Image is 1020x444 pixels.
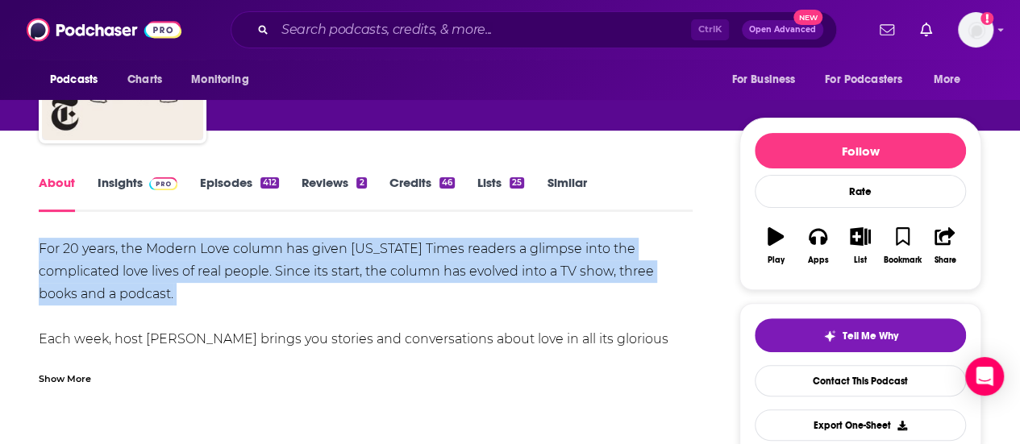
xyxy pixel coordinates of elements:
div: Apps [808,255,829,265]
button: Show profile menu [958,12,993,48]
span: For Podcasters [825,68,902,91]
div: Rate [755,175,966,208]
span: New [793,10,822,25]
img: Podchaser - Follow, Share and Rate Podcasts [27,15,181,45]
button: Bookmark [881,217,923,275]
a: Contact This Podcast [755,365,966,396]
div: Share [934,255,955,265]
span: Logged in as jessicalaino [958,12,993,48]
a: Episodes412 [200,175,279,212]
button: open menu [814,64,926,95]
button: Share [924,217,966,275]
div: Open Intercom Messenger [965,357,1004,396]
span: Charts [127,68,162,91]
div: Search podcasts, credits, & more... [231,11,837,48]
button: Export One-Sheet [755,409,966,441]
span: Podcasts [50,68,98,91]
span: More [934,68,961,91]
button: Apps [797,217,839,275]
div: 2 [356,177,366,189]
div: 25 [510,177,524,189]
a: Show notifications dropdown [873,16,901,44]
img: User Profile [958,12,993,48]
button: open menu [922,64,981,95]
button: open menu [720,64,815,95]
div: 46 [439,177,455,189]
span: Ctrl K [691,19,729,40]
img: tell me why sparkle [823,330,836,342]
svg: Add a profile image [980,12,993,25]
button: Open AdvancedNew [742,20,823,39]
button: open menu [39,64,119,95]
a: Charts [117,64,172,95]
a: InsightsPodchaser Pro [98,175,177,212]
button: tell me why sparkleTell Me Why [755,318,966,352]
button: Follow [755,133,966,168]
img: Podchaser Pro [149,177,177,190]
div: List [854,255,867,265]
a: Similar [547,175,586,212]
div: Bookmark [884,255,922,265]
a: Credits46 [389,175,455,212]
a: Lists25 [477,175,524,212]
button: List [839,217,881,275]
span: Tell Me Why [843,330,898,342]
button: Play [755,217,797,275]
span: For Business [731,68,795,91]
div: Play [768,255,785,265]
input: Search podcasts, credits, & more... [275,17,691,43]
span: Open Advanced [749,26,816,34]
div: 412 [260,177,279,189]
a: About [39,175,75,212]
span: Monitoring [191,68,248,91]
button: open menu [180,64,269,95]
a: Show notifications dropdown [914,16,939,44]
a: Reviews2 [302,175,366,212]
